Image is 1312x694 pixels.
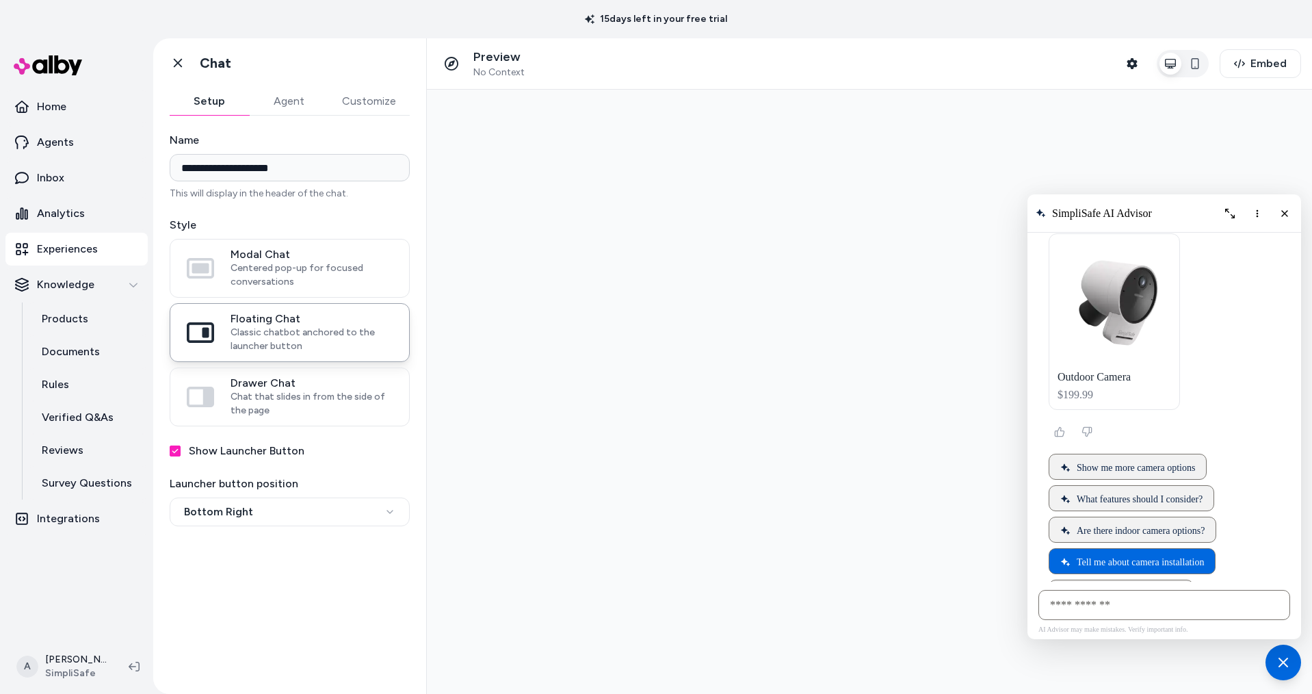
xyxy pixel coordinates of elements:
p: Survey Questions [42,475,132,491]
p: 15 days left in your free trial [577,12,735,26]
span: No Context [473,66,525,79]
a: Survey Questions [28,467,148,500]
span: Chat that slides in from the side of the page [231,390,393,417]
p: Documents [42,344,100,360]
span: Classic chatbot anchored to the launcher button [231,326,393,353]
p: Reviews [42,442,83,459]
p: Analytics [37,205,85,222]
img: alby Logo [14,55,82,75]
p: Verified Q&As [42,409,114,426]
p: Knowledge [37,277,94,293]
p: Integrations [37,511,100,527]
h1: Chat [200,55,231,72]
a: Rules [28,368,148,401]
p: [PERSON_NAME] [45,653,107,667]
span: Centered pop-up for focused conversations [231,261,393,289]
a: Analytics [5,197,148,230]
a: Products [28,303,148,335]
span: Drawer Chat [231,376,393,390]
p: Experiences [37,241,98,257]
label: Launcher button position [170,476,410,492]
a: Verified Q&As [28,401,148,434]
span: Floating Chat [231,312,393,326]
span: Modal Chat [231,248,393,261]
a: Home [5,90,148,123]
a: Documents [28,335,148,368]
button: Setup [170,88,249,115]
button: Knowledge [5,268,148,301]
a: Inbox [5,162,148,194]
label: Name [170,132,410,149]
button: Embed [1220,49,1301,78]
button: Agent [249,88,328,115]
a: Experiences [5,233,148,266]
p: Rules [42,376,69,393]
label: Show Launcher Button [189,443,304,459]
p: Products [42,311,88,327]
span: SimpliSafe [45,667,107,680]
a: Integrations [5,502,148,535]
p: Agents [37,134,74,151]
a: Agents [5,126,148,159]
label: Style [170,217,410,233]
p: Home [37,99,66,115]
button: Customize [328,88,410,115]
a: Reviews [28,434,148,467]
p: Inbox [37,170,64,186]
button: A[PERSON_NAME]SimpliSafe [8,645,118,689]
span: A [16,656,38,678]
p: This will display in the header of the chat. [170,187,410,201]
p: Preview [473,49,525,65]
span: Embed [1250,55,1287,72]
